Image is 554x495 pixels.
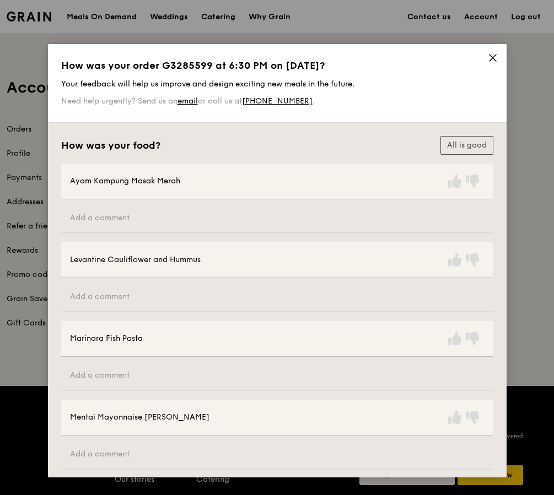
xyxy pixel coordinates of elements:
[61,282,493,312] input: Add a comment
[61,440,493,470] input: Add a comment
[61,59,493,72] h1: How was your order G3285599 at 6:30 PM on [DATE]?
[61,96,493,106] p: Need help urgently? Send us an or call us at .
[440,136,493,155] button: All is good
[242,96,313,106] a: [PHONE_NUMBER]
[70,176,180,187] div: Ayam Kampung Masak Merah
[70,412,209,423] div: Mentai Mayonnaise [PERSON_NAME]
[61,139,160,151] h2: How was your food?
[70,254,201,265] div: Levantine Cauliflower and Hummus
[178,96,198,106] a: email
[70,333,143,344] div: Marinara Fish Pasta
[61,79,493,89] p: Your feedback will help us improve and design exciting new meals in the future.
[61,361,493,391] input: Add a comment
[61,204,493,233] input: Add a comment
